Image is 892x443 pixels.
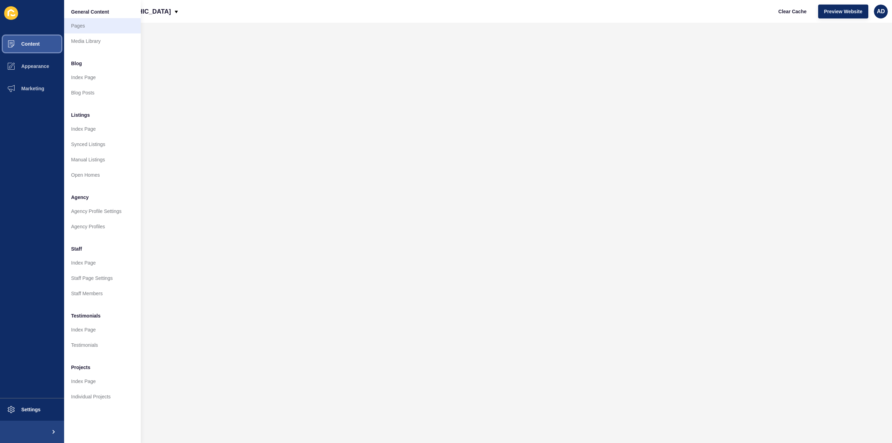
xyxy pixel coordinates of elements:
a: Manual Listings [64,152,141,167]
a: Media Library [64,33,141,49]
span: General Content [71,8,109,15]
a: Staff Members [64,286,141,301]
span: Preview Website [824,8,862,15]
span: Staff [71,245,82,252]
a: Pages [64,18,141,33]
a: Blog Posts [64,85,141,100]
a: Index Page [64,322,141,337]
a: Individual Projects [64,389,141,404]
a: Index Page [64,70,141,85]
a: Open Homes [64,167,141,183]
a: Agency Profiles [64,219,141,234]
span: AD [877,8,885,15]
a: Index Page [64,374,141,389]
a: Index Page [64,255,141,270]
span: Projects [71,364,90,371]
a: Agency Profile Settings [64,204,141,219]
span: Agency [71,194,89,201]
span: Listings [71,112,90,119]
button: Clear Cache [772,5,813,18]
span: Clear Cache [778,8,807,15]
a: Staff Page Settings [64,270,141,286]
span: Blog [71,60,82,67]
span: Testimonials [71,312,101,319]
a: Testimonials [64,337,141,353]
a: Index Page [64,121,141,137]
button: Preview Website [818,5,868,18]
a: Synced Listings [64,137,141,152]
